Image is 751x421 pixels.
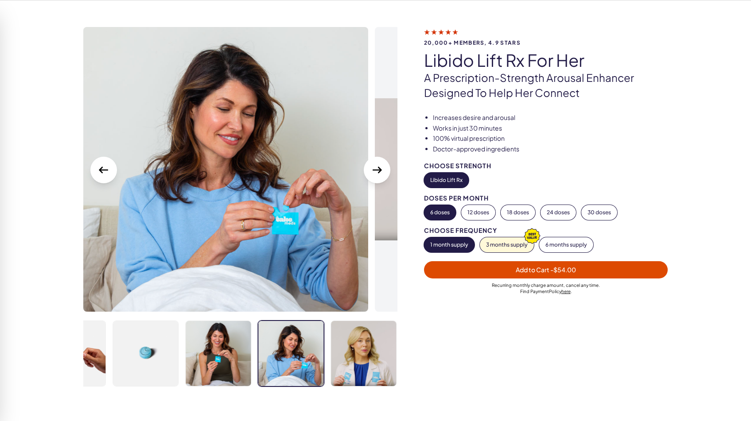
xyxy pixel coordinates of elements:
[516,266,576,274] span: Add to Cart
[433,145,668,154] li: Doctor-approved ingredients
[424,261,668,278] button: Add to Cart -$54.00
[461,205,495,220] button: 12 doses
[331,321,396,386] img: Libido Lift Rx For Her
[424,51,668,70] h1: Libido Lift Rx For Her
[433,124,668,133] li: Works in just 30 minutes
[581,205,617,220] button: 30 doses
[424,205,456,220] button: 6 doses
[424,237,475,252] button: 1 month supply
[539,237,593,252] button: 6 months supply
[480,237,534,252] button: 3 months supply
[186,321,251,386] img: Libido Lift Rx For Her
[90,157,117,183] button: Previous slide
[424,70,668,100] p: A prescription-strength arousal enhancer designed to help her connect
[113,321,178,386] img: Libido Lift Rx For Her
[424,195,668,201] div: Doses per Month
[433,113,668,122] li: Increases desire and arousal
[364,157,390,183] button: Next Slide
[424,28,668,46] a: 20,000+ members, 4.9 stars
[561,289,571,294] a: here
[424,282,668,294] div: Recurring monthly charge amount , cancel any time. Policy .
[258,321,323,386] img: Libido Lift Rx For Her
[424,162,668,169] div: Choose Strength
[83,27,368,312] img: Libido Lift Rx For Her
[520,289,549,294] span: Find Payment
[424,40,668,46] span: 20,000+ members, 4.9 stars
[433,134,668,143] li: 100% virtual prescription
[550,266,576,274] span: - $54.00
[541,205,576,220] button: 24 doses
[424,173,469,188] button: Libido Lift Rx
[501,205,535,220] button: 18 doses
[424,227,668,234] div: Choose Frequency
